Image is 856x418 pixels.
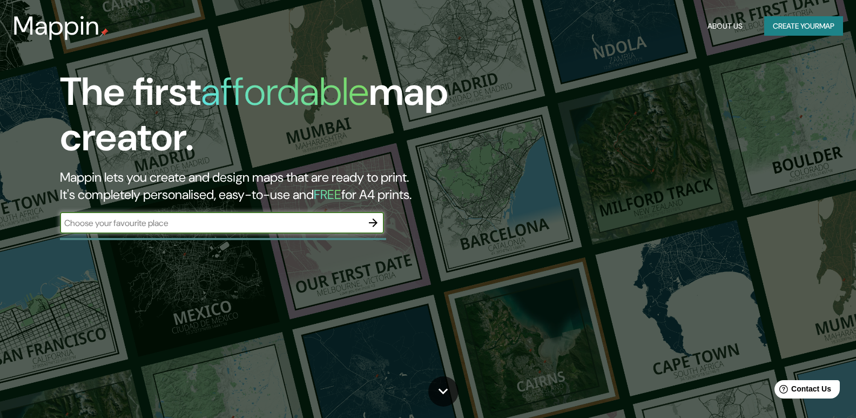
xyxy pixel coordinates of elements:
h1: affordable [201,67,369,117]
img: mappin-pin [100,28,109,37]
h3: Mappin [13,11,100,41]
h1: The first map creator. [60,69,488,169]
input: Choose your favourite place [60,217,362,229]
h2: Mappin lets you create and design maps that are ready to print. It's completely personalised, eas... [60,169,488,203]
h5: FREE [314,186,341,203]
button: About Us [703,16,747,36]
iframe: Help widget launcher [760,376,844,406]
button: Create yourmap [764,16,843,36]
